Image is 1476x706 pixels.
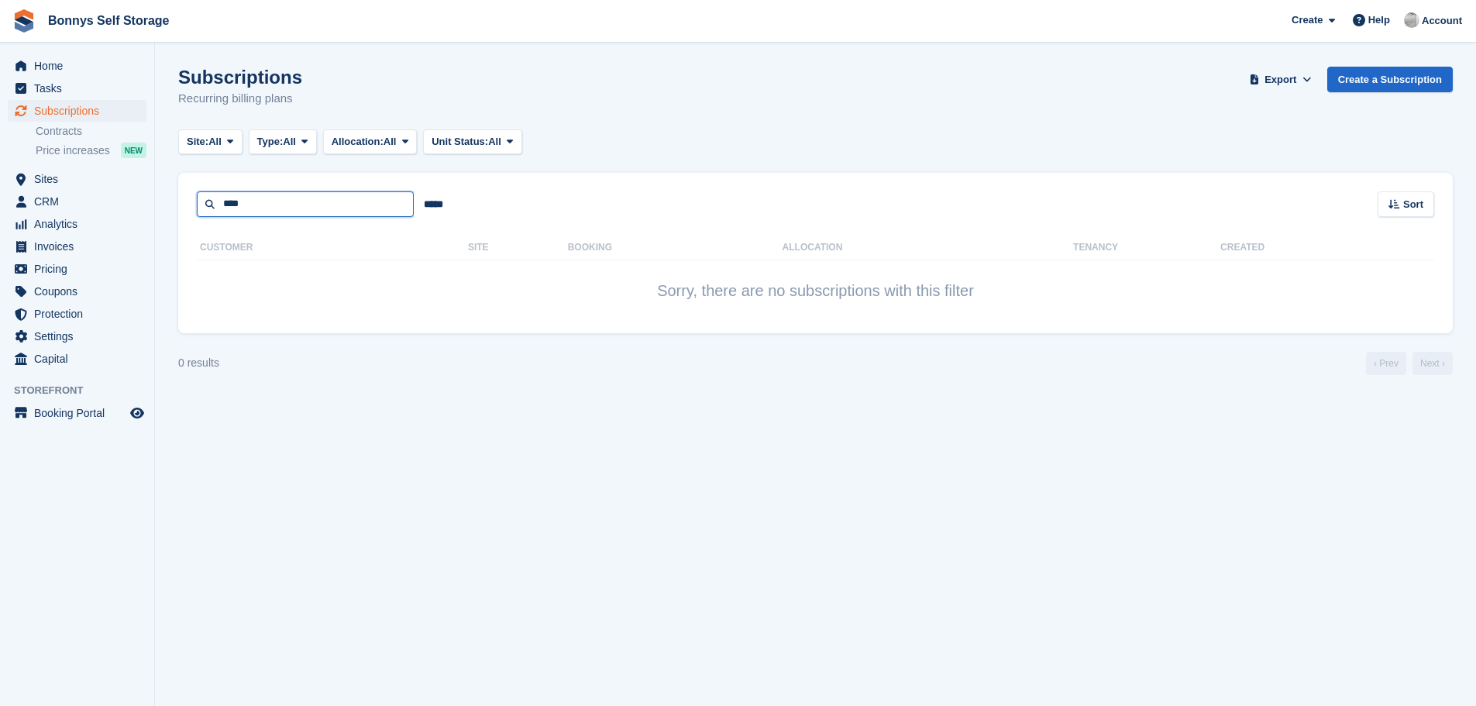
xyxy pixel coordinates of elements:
[8,258,146,280] a: menu
[1404,12,1419,28] img: James Bonny
[42,8,175,33] a: Bonnys Self Storage
[34,348,127,370] span: Capital
[178,90,302,108] p: Recurring billing plans
[8,236,146,257] a: menu
[1422,13,1462,29] span: Account
[34,168,127,190] span: Sites
[8,303,146,325] a: menu
[1292,12,1323,28] span: Create
[36,124,146,139] a: Contracts
[14,383,154,398] span: Storefront
[8,402,146,424] a: menu
[8,191,146,212] a: menu
[34,77,127,99] span: Tasks
[178,67,302,88] h1: Subscriptions
[8,55,146,77] a: menu
[12,9,36,33] img: stora-icon-8386f47178a22dfd0bd8f6a31ec36ba5ce8667c1dd55bd0f319d3a0aa187defe.svg
[8,168,146,190] a: menu
[1264,72,1296,88] span: Export
[36,142,146,159] a: Price increases NEW
[34,402,127,424] span: Booking Portal
[34,325,127,347] span: Settings
[34,281,127,302] span: Coupons
[8,348,146,370] a: menu
[8,213,146,235] a: menu
[34,258,127,280] span: Pricing
[36,143,110,158] span: Price increases
[121,143,146,158] div: NEW
[34,213,127,235] span: Analytics
[34,55,127,77] span: Home
[8,77,146,99] a: menu
[8,281,146,302] a: menu
[8,325,146,347] a: menu
[34,236,127,257] span: Invoices
[34,191,127,212] span: CRM
[1247,67,1315,92] button: Export
[1327,67,1453,92] a: Create a Subscription
[34,100,127,122] span: Subscriptions
[1368,12,1390,28] span: Help
[128,404,146,422] a: Preview store
[34,303,127,325] span: Protection
[8,100,146,122] a: menu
